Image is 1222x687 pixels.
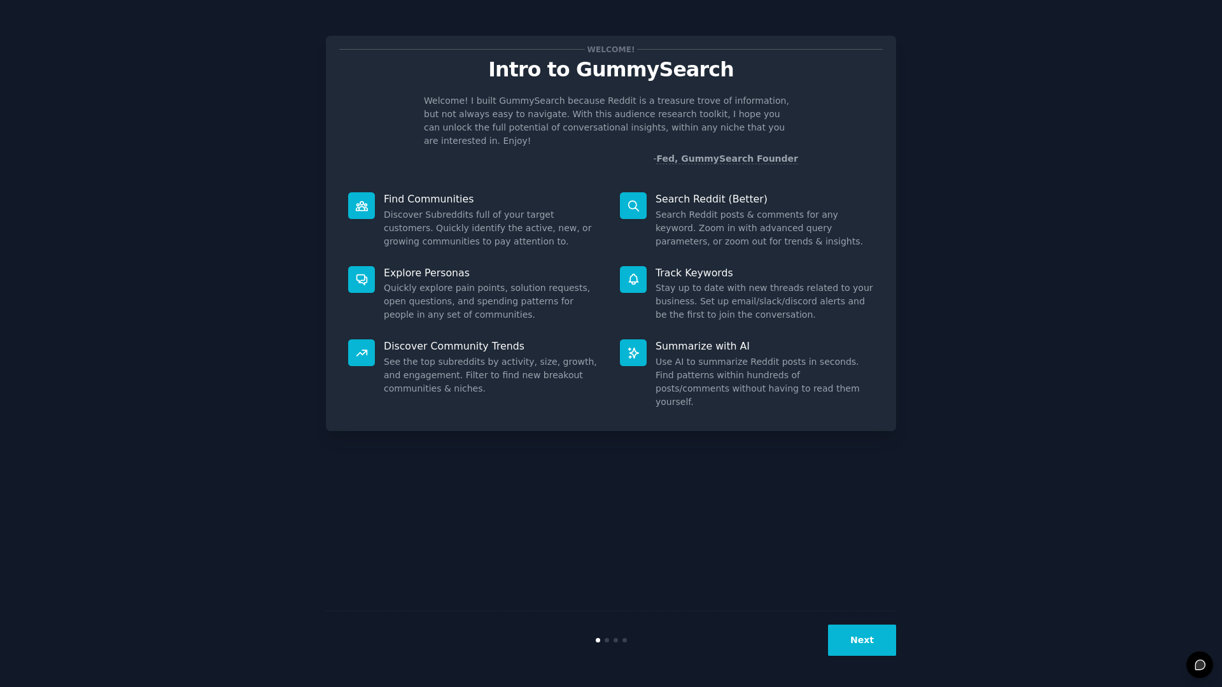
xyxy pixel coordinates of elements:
dd: Quickly explore pain points, solution requests, open questions, and spending patterns for people ... [384,281,602,322]
dd: Search Reddit posts & comments for any keyword. Zoom in with advanced query parameters, or zoom o... [656,208,874,248]
button: Next [828,625,896,656]
p: Intro to GummySearch [339,59,883,81]
p: Track Keywords [656,266,874,280]
div: - [653,152,798,166]
span: Welcome! [585,43,637,56]
p: Find Communities [384,192,602,206]
p: Explore Personas [384,266,602,280]
p: Discover Community Trends [384,339,602,353]
dd: Use AI to summarize Reddit posts in seconds. Find patterns within hundreds of posts/comments with... [656,355,874,409]
dd: See the top subreddits by activity, size, growth, and engagement. Filter to find new breakout com... [384,355,602,395]
p: Summarize with AI [656,339,874,353]
p: Search Reddit (Better) [656,192,874,206]
a: Fed, GummySearch Founder [656,153,798,164]
dd: Discover Subreddits full of your target customers. Quickly identify the active, new, or growing c... [384,208,602,248]
dd: Stay up to date with new threads related to your business. Set up email/slack/discord alerts and ... [656,281,874,322]
p: Welcome! I built GummySearch because Reddit is a treasure trove of information, but not always ea... [424,94,798,148]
